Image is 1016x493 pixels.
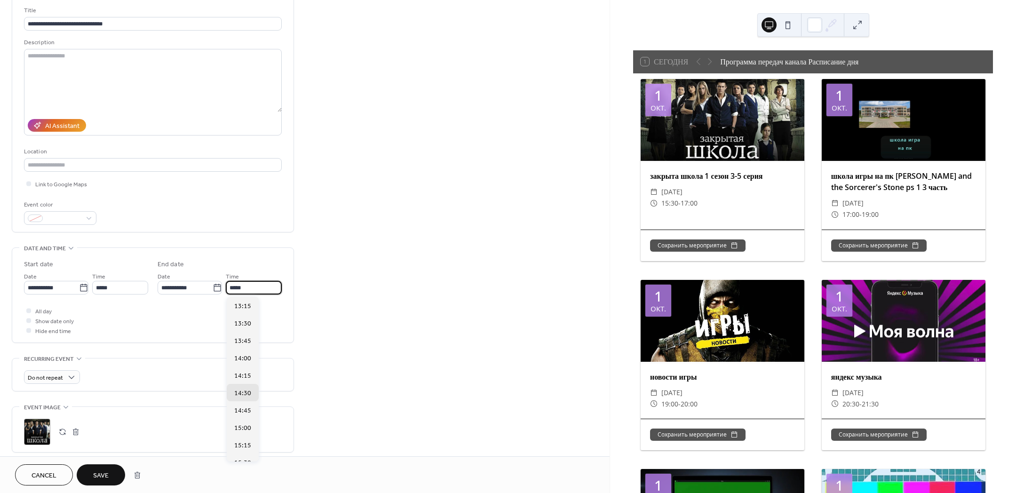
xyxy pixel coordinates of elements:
[641,371,804,382] div: новости игры
[234,318,251,328] span: 13:30
[661,186,683,198] span: [DATE]
[859,209,862,220] span: -
[93,471,109,481] span: Save
[651,104,666,111] div: окт.
[654,478,662,493] div: 1
[650,186,658,198] div: ​
[831,198,839,209] div: ​
[24,38,280,48] div: Description
[32,471,56,481] span: Cancel
[77,464,125,485] button: Save
[24,200,95,210] div: Event color
[650,239,746,252] button: Сохранить мероприятие
[661,387,683,398] span: [DATE]
[24,244,66,254] span: Date and time
[158,272,170,282] span: Date
[24,147,280,157] div: Location
[720,56,858,67] div: Программа передач канала Расписание дня
[831,387,839,398] div: ​
[842,387,864,398] span: [DATE]
[661,398,678,410] span: 19:00
[651,305,666,312] div: окт.
[831,239,927,252] button: Сохранить мероприятие
[28,373,63,383] span: Do not repeat
[650,387,658,398] div: ​
[35,180,87,190] span: Link to Google Maps
[862,398,879,410] span: 21:30
[831,209,839,220] div: ​
[234,371,251,381] span: 14:15
[641,170,804,182] div: закрыта школа 1 сезон 3-5 серия
[24,272,37,282] span: Date
[234,406,251,415] span: 14:45
[24,260,53,270] div: Start date
[35,317,74,326] span: Show date only
[234,388,251,398] span: 14:30
[835,88,843,103] div: 1
[45,121,79,131] div: AI Assistant
[842,198,864,209] span: [DATE]
[822,371,985,382] div: яндекс музыка
[28,119,86,132] button: AI Assistant
[831,398,839,410] div: ​
[650,398,658,410] div: ​
[234,458,251,468] span: 15:30
[234,423,251,433] span: 15:00
[822,170,985,193] div: школа игры на пк [PERSON_NAME] and the Sorcerer's Stone ps 1 3 часть
[661,198,678,209] span: 15:30
[226,272,239,282] span: Time
[832,305,847,312] div: окт.
[24,419,50,445] div: ;
[234,440,251,450] span: 15:15
[835,478,843,493] div: 1
[24,403,61,413] span: Event image
[234,336,251,346] span: 13:45
[234,353,251,363] span: 14:00
[650,198,658,209] div: ​
[681,198,698,209] span: 17:00
[234,301,251,311] span: 13:15
[862,209,879,220] span: 19:00
[859,398,862,410] span: -
[831,429,927,441] button: Сохранить мероприятие
[650,429,746,441] button: Сохранить мероприятие
[832,104,847,111] div: окт.
[24,6,280,16] div: Title
[835,289,843,303] div: 1
[92,272,105,282] span: Time
[24,354,74,364] span: Recurring event
[654,88,662,103] div: 1
[678,398,681,410] span: -
[158,260,184,270] div: End date
[654,289,662,303] div: 1
[842,209,859,220] span: 17:00
[35,326,71,336] span: Hide end time
[15,464,73,485] button: Cancel
[681,398,698,410] span: 20:00
[35,307,52,317] span: All day
[678,198,681,209] span: -
[842,398,859,410] span: 20:30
